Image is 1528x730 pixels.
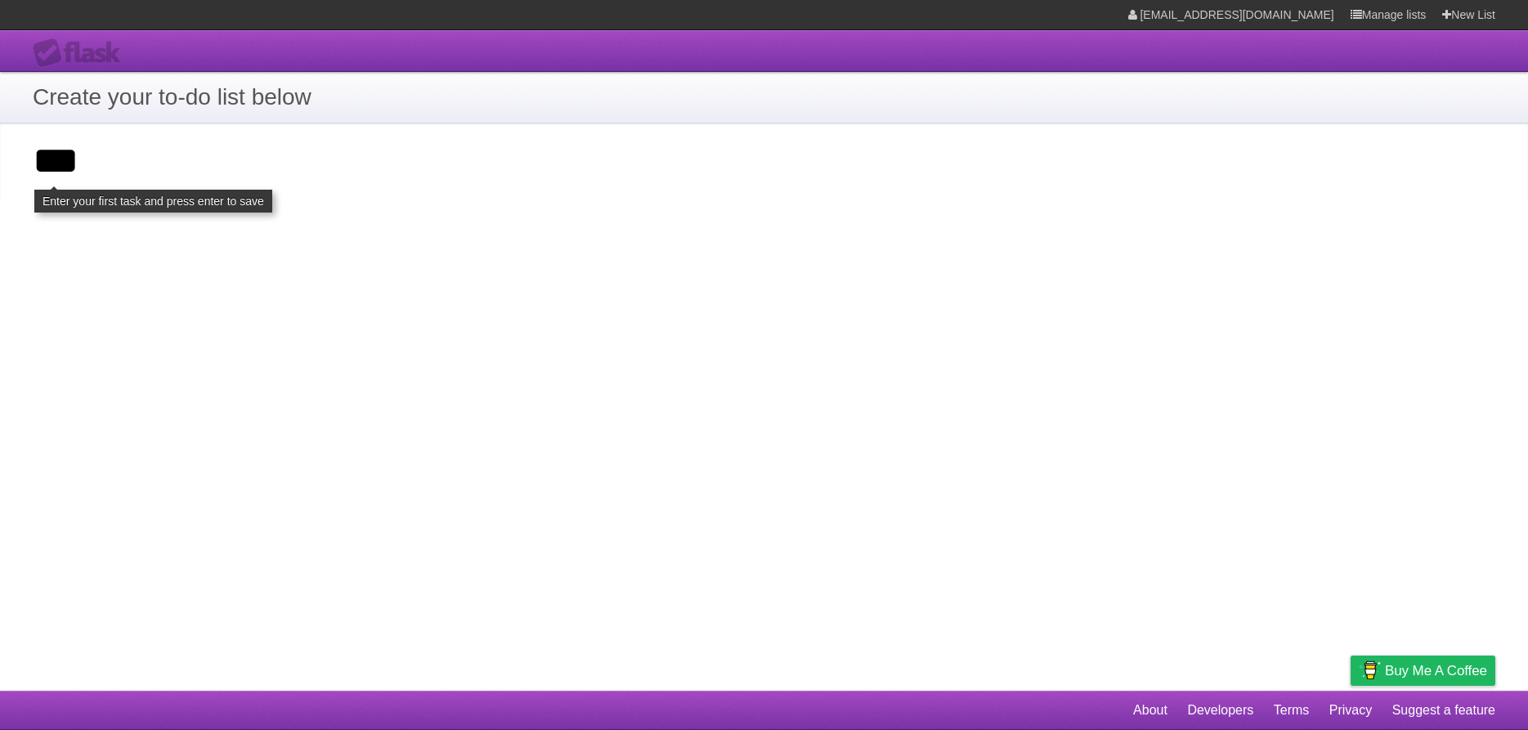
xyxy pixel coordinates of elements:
[1133,695,1167,726] a: About
[1351,656,1495,686] a: Buy me a coffee
[1329,695,1372,726] a: Privacy
[1274,695,1310,726] a: Terms
[33,38,131,68] div: Flask
[1385,656,1487,685] span: Buy me a coffee
[1359,656,1381,684] img: Buy me a coffee
[33,80,1495,114] h1: Create your to-do list below
[1392,695,1495,726] a: Suggest a feature
[1187,695,1253,726] a: Developers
